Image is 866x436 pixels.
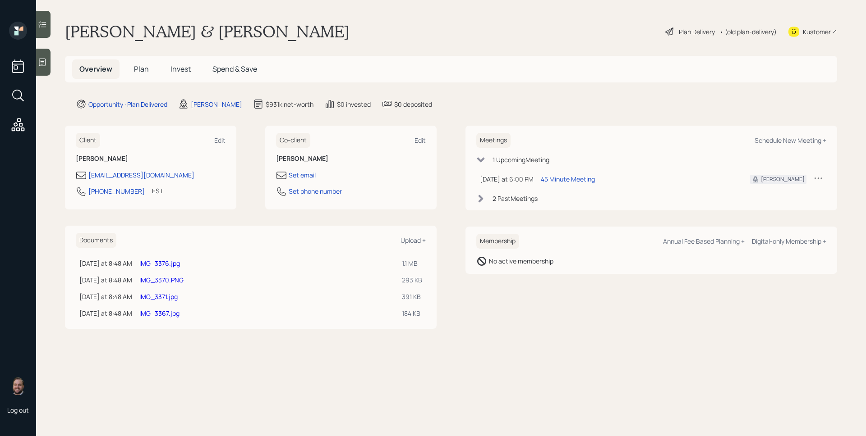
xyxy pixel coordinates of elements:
div: Plan Delivery [679,27,715,36]
span: Invest [170,64,191,74]
div: Edit [214,136,226,145]
div: Kustomer [803,27,831,36]
a: IMG_3367.jpg [139,309,180,318]
h6: Membership [476,234,519,249]
div: 391 KB [402,292,422,301]
span: Plan [134,64,149,74]
div: 184 KB [402,309,422,318]
h6: Meetings [476,133,511,148]
div: [PERSON_NAME] [191,100,242,109]
div: • (old plan-delivery) [719,27,777,36]
h6: [PERSON_NAME] [276,155,426,163]
div: Annual Fee Based Planning + [663,237,745,245]
div: 2 Past Meeting s [493,194,538,203]
div: [PERSON_NAME] [761,175,805,183]
h1: [PERSON_NAME] & [PERSON_NAME] [65,22,350,41]
div: [DATE] at 6:00 PM [480,174,534,184]
span: Overview [79,64,112,74]
div: [DATE] at 8:48 AM [79,259,132,268]
a: IMG_3371.jpg [139,292,178,301]
div: Opportunity · Plan Delivered [88,100,167,109]
div: Log out [7,406,29,414]
div: [EMAIL_ADDRESS][DOMAIN_NAME] [88,170,194,180]
div: Set phone number [289,186,342,196]
div: $0 deposited [394,100,432,109]
div: [DATE] at 8:48 AM [79,309,132,318]
div: 1 Upcoming Meeting [493,155,549,164]
h6: Client [76,133,100,148]
div: Digital-only Membership + [752,237,826,245]
div: No active membership [489,256,553,266]
div: 45 Minute Meeting [541,174,595,184]
div: [DATE] at 8:48 AM [79,292,132,301]
h6: [PERSON_NAME] [76,155,226,163]
div: Set email [289,170,316,180]
div: $931k net-worth [266,100,313,109]
div: [PHONE_NUMBER] [88,186,145,196]
span: Spend & Save [212,64,257,74]
div: 1.1 MB [402,259,422,268]
div: [DATE] at 8:48 AM [79,275,132,285]
a: IMG_3376.jpg [139,259,180,268]
div: EST [152,186,163,195]
a: IMG_3370.PNG [139,276,184,284]
h6: Co-client [276,133,310,148]
div: Upload + [401,236,426,245]
div: $0 invested [337,100,371,109]
div: 293 KB [402,275,422,285]
img: james-distasi-headshot.png [9,377,27,395]
div: Edit [415,136,426,145]
h6: Documents [76,233,116,248]
div: Schedule New Meeting + [755,136,826,145]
